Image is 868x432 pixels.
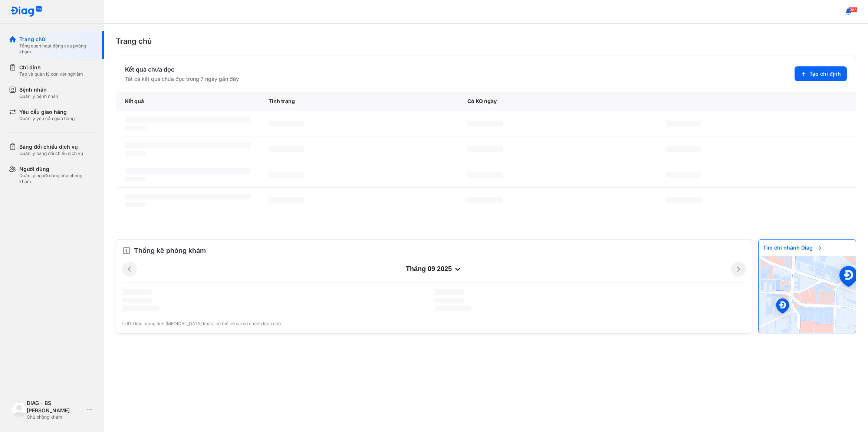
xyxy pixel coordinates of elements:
[434,289,464,295] span: ‌
[467,172,503,178] span: ‌
[116,36,856,47] div: Trang chủ
[19,86,58,93] div: Bệnh nhân
[666,146,701,152] span: ‌
[809,70,841,78] span: Tạo chỉ định
[19,165,95,173] div: Người dùng
[467,121,503,126] span: ‌
[269,172,304,178] span: ‌
[27,399,84,414] div: DIAG - BS [PERSON_NAME]
[19,36,95,43] div: Trang chủ
[116,92,260,111] div: Kết quả
[666,121,701,126] span: ‌
[759,240,828,256] span: Tìm chi nhánh Diag
[27,414,84,420] div: Chủ phòng khám
[125,75,239,83] div: Tất cả kết quả chưa đọc trong 7 ngày gần đây
[19,64,83,71] div: Chỉ định
[19,143,83,151] div: Bảng đối chiếu dịch vụ
[19,173,95,185] div: Quản lý người dùng của phòng khám
[467,146,503,152] span: ‌
[434,306,471,311] span: ‌
[19,151,83,156] div: Quản lý bảng đối chiếu dịch vụ
[125,65,239,74] div: Kết quả chưa đọc
[269,146,304,152] span: ‌
[137,265,731,274] div: tháng 09 2025
[125,177,146,181] span: ‌
[19,93,58,99] div: Quản lý bệnh nhân
[19,71,83,77] div: Tạo và quản lý đơn xét nghiệm
[122,298,152,303] span: ‌
[12,402,27,417] img: logo
[122,306,159,311] span: ‌
[125,194,251,199] span: ‌
[666,172,701,178] span: ‌
[434,298,464,303] span: ‌
[269,121,304,126] span: ‌
[122,320,746,327] div: (*)Dữ liệu mang tính [MEDICAL_DATA] khảo, có thể có sai số chênh lệch nhỏ.
[260,92,458,111] div: Tình trạng
[125,142,251,148] span: ‌
[795,66,847,81] button: Tạo chỉ định
[666,197,701,203] span: ‌
[19,108,75,116] div: Yêu cầu giao hàng
[122,246,131,255] img: order.5a6da16c.svg
[125,168,251,174] span: ‌
[134,245,206,256] span: Thống kê phòng khám
[125,202,146,207] span: ‌
[125,151,146,156] span: ‌
[19,43,95,55] div: Tổng quan hoạt động của phòng khám
[122,289,152,295] span: ‌
[467,197,503,203] span: ‌
[849,7,858,12] span: 368
[10,6,42,17] img: logo
[269,197,304,203] span: ‌
[125,117,251,123] span: ‌
[19,116,75,122] div: Quản lý yêu cầu giao hàng
[125,126,146,130] span: ‌
[458,92,657,111] div: Có KQ ngày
